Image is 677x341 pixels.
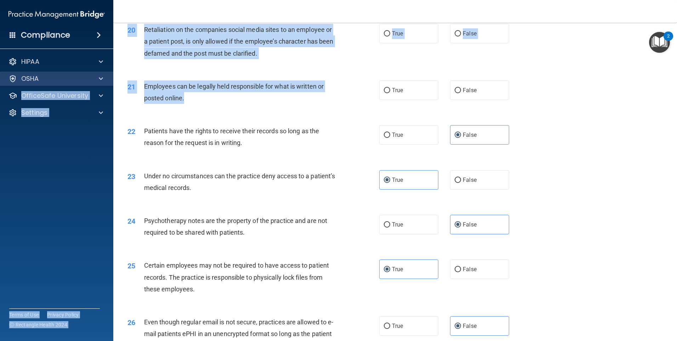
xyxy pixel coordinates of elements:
span: True [392,132,403,138]
span: 25 [127,262,135,270]
p: OfficeSafe University [21,91,88,100]
span: False [463,87,477,94]
span: Retaliation on the companies social media sites to an employee or a patient post, is only allowed... [144,26,334,57]
input: True [384,31,390,37]
input: False [455,324,461,329]
span: 22 [127,127,135,136]
input: False [455,133,461,138]
input: True [384,178,390,183]
a: OSHA [8,74,103,83]
input: True [384,133,390,138]
span: False [463,323,477,329]
a: OfficeSafe University [8,91,103,100]
span: Ⓒ Rectangle Health 2024 [9,321,67,328]
span: Employees can be legally held responsible for what is written or posted online. [144,83,324,102]
a: Terms of Use [9,311,39,318]
img: PMB logo [8,7,105,22]
span: 26 [127,318,135,327]
input: True [384,222,390,228]
input: False [455,178,461,183]
p: OSHA [21,74,39,83]
a: Privacy Policy [47,311,79,318]
span: Psychotherapy notes are the property of the practice and are not required to be shared with patie... [144,217,327,236]
span: True [392,177,403,183]
span: False [463,177,477,183]
span: True [392,30,403,37]
div: 2 [667,36,670,45]
span: 24 [127,217,135,225]
iframe: Drift Widget Chat Controller [642,292,669,319]
span: 21 [127,83,135,91]
p: Settings [21,108,47,117]
input: False [455,267,461,272]
span: False [463,132,477,138]
span: Under no circumstances can the practice deny access to a patient’s medical records. [144,172,335,191]
span: True [392,221,403,228]
p: HIPAA [21,57,39,66]
span: False [463,221,477,228]
button: Open Resource Center, 2 new notifications [649,32,670,53]
input: True [384,324,390,329]
input: True [384,267,390,272]
a: HIPAA [8,57,103,66]
h4: Compliance [21,30,70,40]
span: True [392,87,403,94]
input: False [455,88,461,93]
span: Certain employees may not be required to have access to patient records. The practice is responsi... [144,262,329,292]
span: Patients have the rights to receive their records so long as the reason for the request is in wri... [144,127,319,146]
span: True [392,323,403,329]
input: False [455,222,461,228]
span: False [463,30,477,37]
span: 20 [127,26,135,34]
a: Settings [8,108,103,117]
span: 23 [127,172,135,181]
input: False [455,31,461,37]
span: False [463,266,477,273]
span: True [392,266,403,273]
input: True [384,88,390,93]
